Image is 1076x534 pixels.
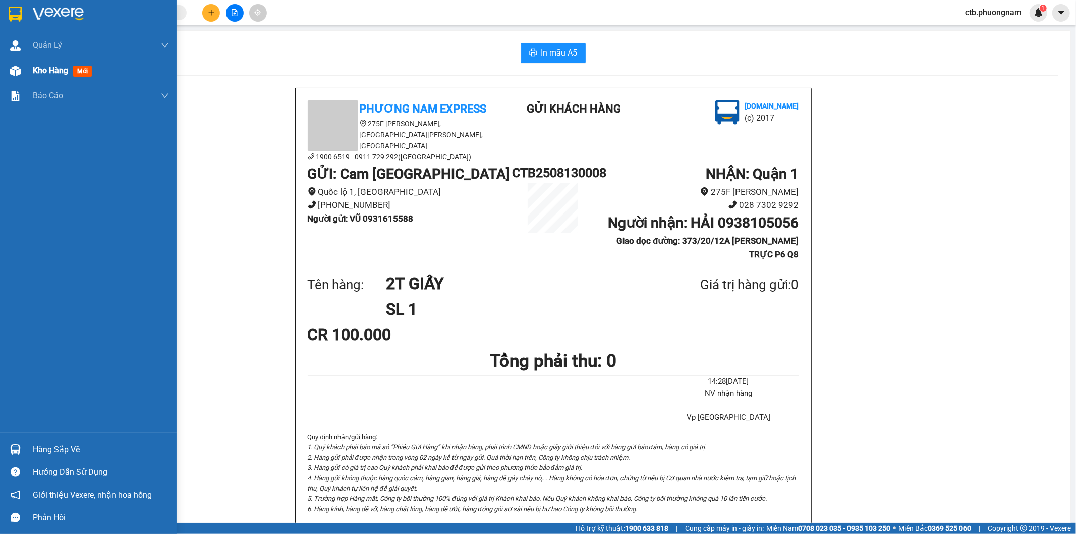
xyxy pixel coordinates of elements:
[928,524,971,532] strong: 0369 525 060
[898,523,971,534] span: Miền Bắc
[360,102,487,115] b: Phương Nam Express
[308,153,315,160] span: phone
[651,275,799,295] div: Giá trị hàng gửi: 0
[576,523,668,534] span: Hỗ trợ kỹ thuật:
[594,198,799,212] li: 028 7302 9292
[308,495,767,502] i: 5. Trường hợp Hàng mất, Công ty bồi thường 100% đúng với giá trị Khách khai báo. Nếu Quý khách kh...
[521,43,586,63] button: printerIn mẫu A5
[766,523,890,534] span: Miền Nam
[33,489,152,501] span: Giới thiệu Vexere, nhận hoa hồng
[745,112,799,124] li: (c) 2017
[308,454,630,461] i: 2. Hàng gửi phải được nhận trong vòng 02 ngày kể từ ngày gửi. Quá thời hạn trên, Công ty không ch...
[360,120,367,127] span: environment
[308,187,316,196] span: environment
[1040,5,1047,12] sup: 1
[715,100,740,125] img: logo.jpg
[11,513,20,522] span: message
[33,89,63,102] span: Báo cáo
[11,490,20,500] span: notification
[676,523,677,534] span: |
[512,163,594,183] h1: CTB2508130008
[308,151,489,163] li: 1900 6519 - 0911 729 292([GEOGRAPHIC_DATA])
[231,9,238,16] span: file-add
[308,464,583,471] i: 3. Hàng gửi có giá trị cao Quý khách phải khai báo để được gửi theo phương thức bảo đảm giá trị.
[161,41,169,49] span: down
[1034,8,1043,17] img: icon-new-feature
[10,66,21,76] img: warehouse-icon
[625,524,668,532] strong: 1900 633 818
[226,4,244,22] button: file-add
[33,39,62,51] span: Quản Lý
[10,91,21,101] img: solution-icon
[386,297,651,322] h1: SL 1
[308,275,386,295] div: Tên hàng:
[1057,8,1066,17] span: caret-down
[957,6,1030,19] span: ctb.phuongnam
[308,200,316,209] span: phone
[308,474,796,492] i: 4. Hàng gửi không thuộc hàng quốc cấm, hàng gian, hàng giả, hàng dễ gây cháy nổ,… Hàng không có h...
[527,102,621,115] b: Gửi khách hàng
[202,4,220,22] button: plus
[745,102,799,110] b: [DOMAIN_NAME]
[594,185,799,199] li: 275F [PERSON_NAME]
[249,4,267,22] button: aim
[308,443,706,451] i: 1. Quý khách phải báo mã số “Phiếu Gửi Hàng” khi nhận hàng, phải trình CMND hoặc giấy giới thiệu ...
[700,187,709,196] span: environment
[208,9,215,16] span: plus
[33,510,169,525] div: Phản hồi
[1041,5,1045,12] span: 1
[685,523,764,534] span: Cung cấp máy in - giấy in:
[658,376,799,388] li: 14:28[DATE]
[9,7,22,22] img: logo-vxr
[10,40,21,51] img: warehouse-icon
[33,442,169,457] div: Hàng sắp về
[73,66,92,77] span: mới
[728,200,737,209] span: phone
[386,271,651,296] h1: 2T GIẤY
[893,526,896,530] span: ⚪️
[10,444,21,455] img: warehouse-icon
[706,166,799,182] b: NHẬN : Quận 1
[308,322,470,347] div: CR 100.000
[308,198,513,212] li: [PHONE_NUMBER]
[308,118,489,151] li: 275F [PERSON_NAME], [GEOGRAPHIC_DATA][PERSON_NAME], [GEOGRAPHIC_DATA]
[254,9,261,16] span: aim
[33,66,68,75] span: Kho hàng
[308,185,513,199] li: Quốc lộ 1, [GEOGRAPHIC_DATA]
[658,388,799,400] li: NV nhận hàng
[608,215,799,231] b: Người nhận : HẢI 0938105056
[616,236,799,259] b: Giao dọc đường: 373/20/12A [PERSON_NAME] TRỰC P6 Q8
[33,465,169,480] div: Hướng dẫn sử dụng
[11,467,20,477] span: question-circle
[1020,525,1027,532] span: copyright
[529,48,537,58] span: printer
[308,166,511,182] b: GỬI : Cam [GEOGRAPHIC_DATA]
[308,347,799,375] h1: Tổng phải thu: 0
[308,432,799,514] div: Quy định nhận/gửi hàng :
[541,46,578,59] span: In mẫu A5
[308,213,414,224] b: Người gửi : VŨ 0931615588
[798,524,890,532] strong: 0708 023 035 - 0935 103 250
[979,523,980,534] span: |
[658,412,799,424] li: Vp [GEOGRAPHIC_DATA]
[161,92,169,100] span: down
[308,505,637,513] i: 6. Hàng kính, hàng dễ vỡ, hàng chất lỏng, hàng dễ ướt, hàng đóng gói sơ sài nếu bị hư hao Công ty...
[1052,4,1070,22] button: caret-down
